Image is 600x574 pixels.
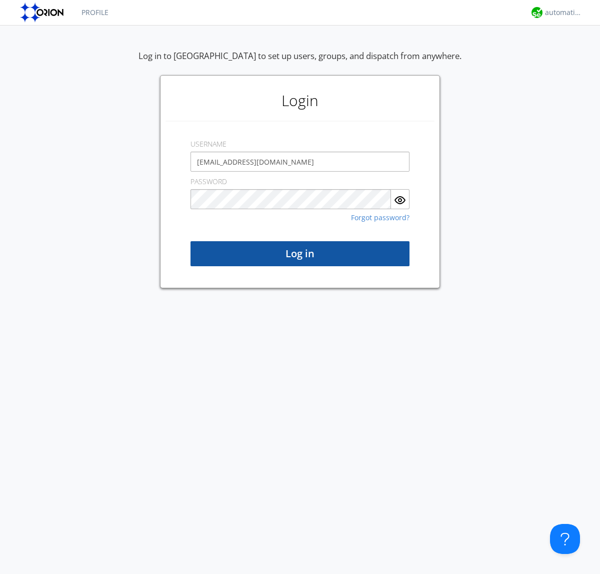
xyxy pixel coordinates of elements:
div: automation+atlas [545,8,582,18]
a: Forgot password? [351,214,409,221]
button: Log in [190,241,409,266]
h1: Login [165,81,434,121]
label: PASSWORD [190,177,227,187]
img: eye.svg [394,194,406,206]
img: d2d01cd9b4174d08988066c6d424eccd [531,7,542,18]
div: Log in to [GEOGRAPHIC_DATA] to set up users, groups, and dispatch from anywhere. [138,50,461,75]
input: Password [190,189,391,209]
iframe: Toggle Customer Support [550,524,580,554]
label: USERNAME [190,139,226,149]
img: orion-labs-logo.svg [20,3,66,23]
button: Show Password [391,189,409,209]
